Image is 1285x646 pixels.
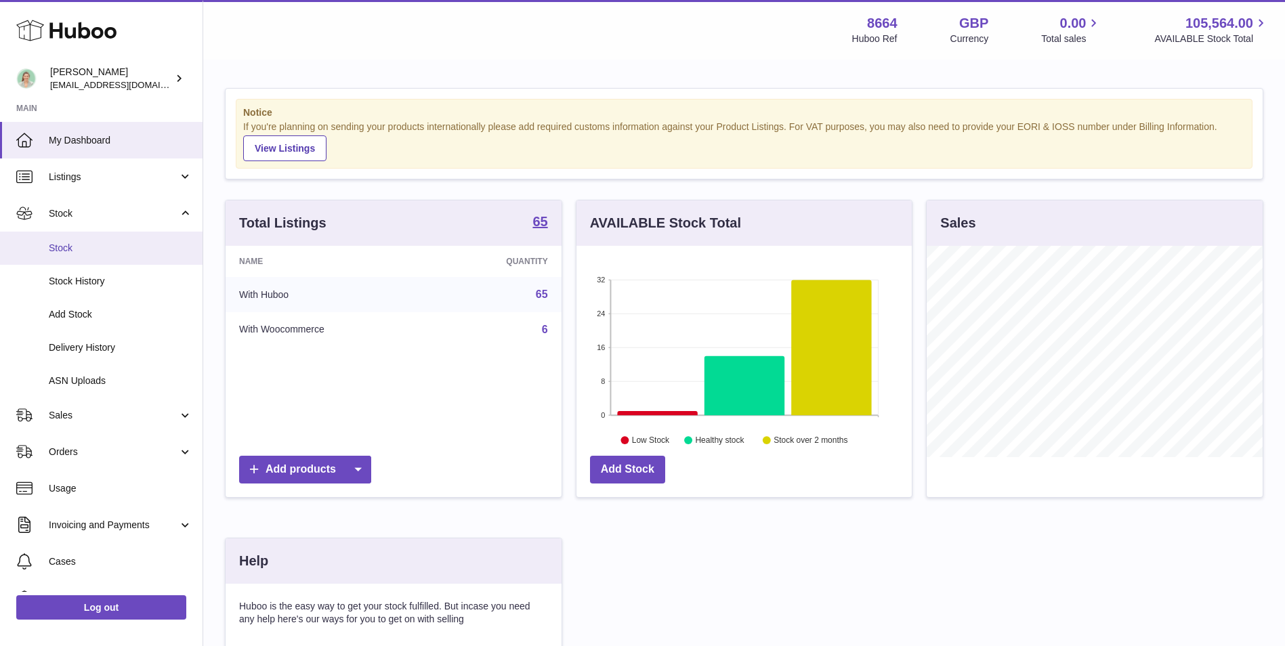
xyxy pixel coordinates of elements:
[16,595,186,620] a: Log out
[239,552,268,570] h3: Help
[49,555,192,568] span: Cases
[597,343,605,351] text: 16
[542,324,548,335] a: 6
[50,79,199,90] span: [EMAIL_ADDRESS][DOMAIN_NAME]
[590,214,741,232] h3: AVAILABLE Stock Total
[49,171,178,184] span: Listings
[243,135,326,161] a: View Listings
[695,435,744,445] text: Healthy stock
[49,275,192,288] span: Stock History
[532,215,547,231] a: 65
[532,215,547,228] strong: 65
[226,312,434,347] td: With Woocommerce
[239,456,371,483] a: Add products
[1154,14,1269,45] a: 105,564.00 AVAILABLE Stock Total
[1041,14,1101,45] a: 0.00 Total sales
[601,411,605,419] text: 0
[49,374,192,387] span: ASN Uploads
[597,276,605,284] text: 32
[597,309,605,318] text: 24
[49,409,178,422] span: Sales
[239,214,326,232] h3: Total Listings
[852,33,898,45] div: Huboo Ref
[950,33,989,45] div: Currency
[632,435,670,445] text: Low Stock
[49,207,178,220] span: Stock
[959,14,988,33] strong: GBP
[243,106,1245,119] strong: Notice
[243,121,1245,161] div: If you're planning on sending your products internationally please add required customs informati...
[49,242,192,255] span: Stock
[226,246,434,277] th: Name
[49,134,192,147] span: My Dashboard
[1154,33,1269,45] span: AVAILABLE Stock Total
[49,446,178,458] span: Orders
[239,600,548,626] p: Huboo is the easy way to get your stock fulfilled. But incase you need any help here's our ways f...
[590,456,665,483] a: Add Stock
[940,214,975,232] h3: Sales
[536,288,548,300] a: 65
[774,435,847,445] text: Stock over 2 months
[49,519,178,532] span: Invoicing and Payments
[49,308,192,321] span: Add Stock
[1185,14,1253,33] span: 105,564.00
[434,246,562,277] th: Quantity
[50,66,172,91] div: [PERSON_NAME]
[601,377,605,385] text: 8
[1060,14,1087,33] span: 0.00
[226,277,434,312] td: With Huboo
[49,341,192,354] span: Delivery History
[867,14,898,33] strong: 8664
[16,68,37,89] img: internalAdmin-8664@internal.huboo.com
[1041,33,1101,45] span: Total sales
[49,482,192,495] span: Usage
